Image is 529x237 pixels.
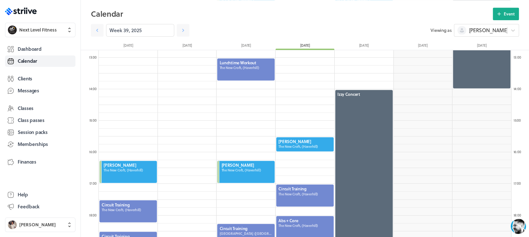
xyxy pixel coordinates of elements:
[158,43,217,50] div: [DATE]
[96,188,110,206] button: />GIF
[5,55,75,67] a: Calendar
[92,55,97,60] span: :00
[516,55,521,60] span: :00
[504,11,515,17] span: Event
[18,159,36,165] span: Finances
[516,149,521,154] span: :00
[516,86,521,91] span: :00
[5,73,75,84] a: Clients
[469,27,508,34] span: [PERSON_NAME]
[86,118,99,123] div: 15
[19,27,57,33] span: Next Level Fitness
[18,58,37,64] span: Calendar
[18,129,47,136] span: Session packs
[5,156,75,168] a: Finances
[8,220,17,229] img: Ben Robinson
[92,118,96,123] span: :00
[100,195,105,199] tspan: GIF
[511,181,523,186] div: 17
[92,181,96,186] span: :00
[86,149,99,154] div: 16
[5,127,75,138] a: Session packs
[99,43,158,50] div: [DATE]
[516,212,521,217] span: :00
[91,8,493,20] h2: Calendar
[5,139,75,150] a: Memberships
[5,201,75,212] button: Feedback
[452,43,511,50] div: [DATE]
[5,85,75,96] a: Messages
[511,149,523,154] div: 16
[431,27,451,33] span: Viewing as
[8,26,17,34] img: Next Level Fitness
[393,43,452,50] div: [DATE]
[19,222,56,228] span: [PERSON_NAME]
[5,189,75,200] a: Help
[35,12,90,16] div: Typically replies in a few minutes
[92,212,97,217] span: :00
[334,43,393,50] div: [DATE]
[18,117,45,124] span: Class passes
[18,75,32,82] span: Clients
[86,212,99,217] div: 18
[86,55,99,60] div: 13
[35,4,90,11] div: [PERSON_NAME]
[18,87,39,94] span: Messages
[18,191,28,198] span: Help
[5,115,75,126] a: Class passes
[18,141,48,147] span: Memberships
[86,181,99,186] div: 17
[19,4,118,17] div: US[PERSON_NAME]Typically replies in a few minutes
[19,4,30,16] img: US
[5,43,75,55] a: Dashboard
[86,86,99,91] div: 14
[511,86,523,91] div: 14
[493,8,519,20] button: Event
[98,194,107,199] g: />
[92,86,97,91] span: :00
[5,217,75,232] button: Ben Robinson[PERSON_NAME]
[516,181,520,186] span: :00
[276,43,335,50] div: [DATE]
[217,43,276,50] div: [DATE]
[18,46,41,52] span: Dashboard
[18,105,33,112] span: Classes
[511,219,526,234] iframe: gist-messenger-bubble-iframe
[511,212,523,217] div: 18
[5,23,75,37] button: Next Level FitnessNext Level Fitness
[511,55,523,60] div: 13
[511,118,523,123] div: 15
[18,203,39,210] span: Feedback
[5,103,75,114] a: Classes
[106,24,174,37] input: YYYY-M-D
[516,118,520,123] span: :00
[92,149,97,154] span: :00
